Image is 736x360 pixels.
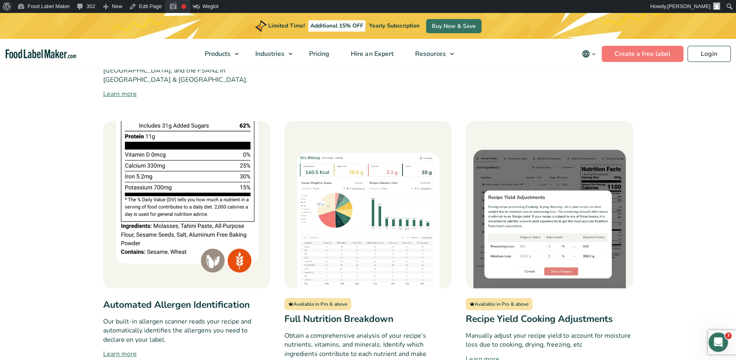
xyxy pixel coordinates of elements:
a: Learn more [103,349,270,359]
span: Available in Pro & above [284,298,351,310]
a: Hire an Expert [340,39,402,69]
span: Limited Time! [268,22,305,30]
p: Manually adjust your recipe yield to account for moisture loss due to cooking, drying, freezing, etc [466,331,633,349]
p: Our built-in allergen scanner reads your recipe and automatically identifies the allergens you ne... [103,317,270,344]
span: Pricing [307,49,330,58]
h3: Full Nutrition Breakdown [284,312,452,326]
span: Products [202,49,231,58]
span: Resources [412,49,446,58]
a: Pricing [299,39,338,69]
span: Available in Pro & above [466,298,532,310]
a: Create a free label [602,46,683,62]
span: Yearly Subscription [369,22,420,30]
a: Industries [245,39,297,69]
iframe: Intercom live chat [708,332,728,352]
span: Industries [253,49,285,58]
a: Login [687,46,731,62]
div: Needs improvement [181,4,186,9]
h3: Automated Allergen Identification [103,298,270,312]
a: Buy Now & Save [426,19,481,33]
span: Additional 15% OFF [308,20,365,32]
a: Resources [404,39,458,69]
a: Learn more [103,89,270,99]
span: Hire an Expert [348,49,394,58]
span: 3 [725,332,732,339]
h3: Recipe Yield Cooking Adjustments [466,312,633,326]
span: [PERSON_NAME] [667,3,711,9]
a: Products [194,39,243,69]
